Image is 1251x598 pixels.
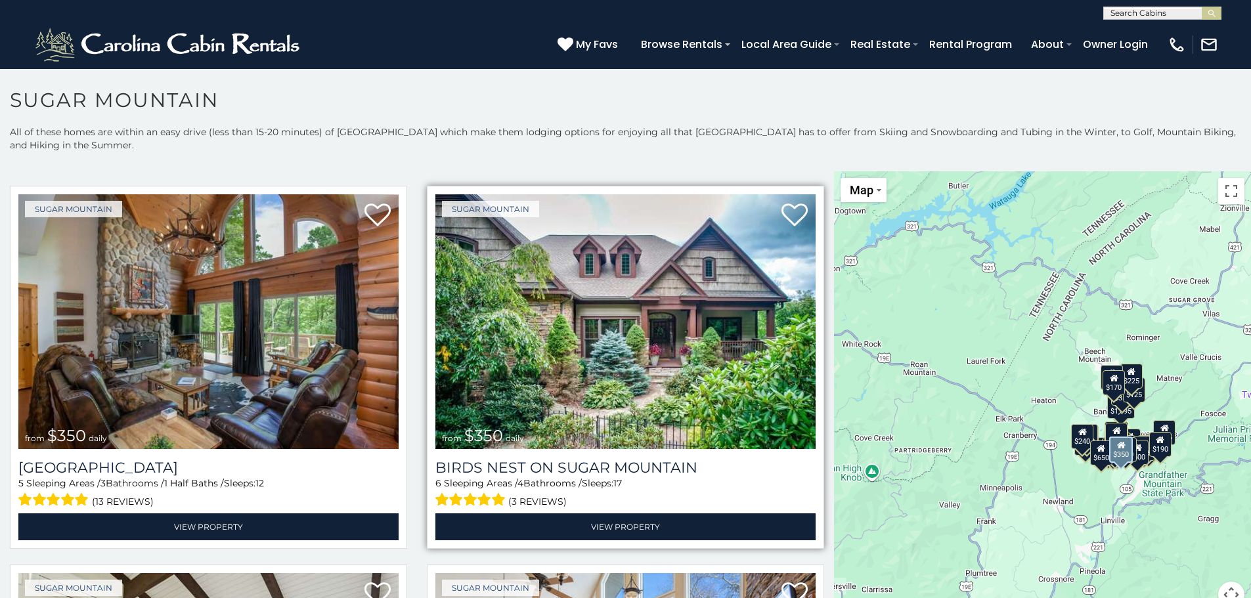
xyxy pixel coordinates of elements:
[576,36,618,53] span: My Favs
[100,477,106,489] span: 3
[1154,420,1176,445] div: $155
[1127,440,1149,465] div: $500
[442,201,539,217] a: Sugar Mountain
[1024,33,1070,56] a: About
[1103,370,1126,395] div: $170
[1120,364,1143,389] div: $225
[1090,440,1112,465] div: $650
[435,477,816,510] div: Sleeping Areas / Bathrooms / Sleeps:
[508,493,567,510] span: (3 reviews)
[18,477,24,489] span: 5
[1106,422,1128,447] div: $300
[1133,436,1156,461] div: $195
[781,202,808,230] a: Add to favorites
[435,477,441,489] span: 6
[613,477,622,489] span: 17
[435,194,816,449] a: Birds Nest On Sugar Mountain from $350 daily
[1105,421,1128,446] div: $190
[18,477,399,510] div: Sleeping Areas / Bathrooms / Sleeps:
[1124,377,1146,402] div: $125
[25,433,45,443] span: from
[1119,429,1141,454] div: $200
[1072,423,1094,448] div: $240
[1110,437,1133,463] div: $350
[558,36,621,53] a: My Favs
[844,33,917,56] a: Real Estate
[735,33,838,56] a: Local Area Guide
[442,580,539,596] a: Sugar Mountain
[18,459,399,477] h3: Grouse Moor Lodge
[1074,430,1097,455] div: $355
[923,33,1019,56] a: Rental Program
[18,459,399,477] a: [GEOGRAPHIC_DATA]
[255,477,264,489] span: 12
[92,493,154,510] span: (13 reviews)
[1112,380,1134,405] div: $350
[164,477,224,489] span: 1 Half Baths /
[634,33,729,56] a: Browse Rentals
[435,459,816,477] a: Birds Nest On Sugar Mountain
[1076,33,1154,56] a: Owner Login
[1218,178,1244,204] button: Toggle fullscreen view
[435,513,816,540] a: View Property
[25,201,122,217] a: Sugar Mountain
[18,194,399,449] a: Grouse Moor Lodge from $350 daily
[25,580,122,596] a: Sugar Mountain
[841,178,887,202] button: Change map style
[1108,394,1135,419] div: $1,095
[89,433,107,443] span: daily
[850,183,873,197] span: Map
[464,426,503,445] span: $350
[18,513,399,540] a: View Property
[506,433,524,443] span: daily
[47,426,86,445] span: $350
[1101,365,1123,390] div: $240
[1149,431,1172,456] div: $190
[1200,35,1218,54] img: mail-regular-white.png
[33,25,305,64] img: White-1-2.png
[364,202,391,230] a: Add to favorites
[18,194,399,449] img: Grouse Moor Lodge
[1168,35,1186,54] img: phone-regular-white.png
[435,194,816,449] img: Birds Nest On Sugar Mountain
[517,477,523,489] span: 4
[1105,437,1127,461] div: $175
[442,433,462,443] span: from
